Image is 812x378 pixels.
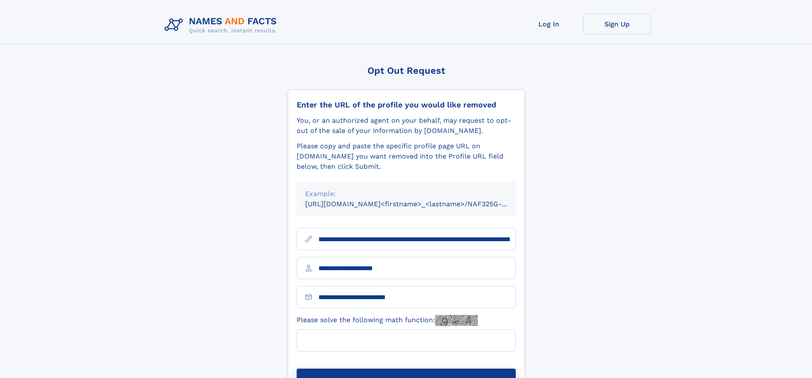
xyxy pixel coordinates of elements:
div: Enter the URL of the profile you would like removed [297,100,516,110]
small: [URL][DOMAIN_NAME]<firstname>_<lastname>/NAF325G-xxxxxxxx [305,200,532,208]
div: Example: [305,189,507,199]
a: Log In [515,14,583,35]
div: Please copy and paste the specific profile page URL on [DOMAIN_NAME] you want removed into the Pr... [297,141,516,172]
a: Sign Up [583,14,651,35]
img: Logo Names and Facts [161,14,284,37]
div: Opt Out Request [288,65,525,76]
div: You, or an authorized agent on your behalf, may request to opt-out of the sale of your informatio... [297,115,516,136]
label: Please solve the following math function: [297,315,478,326]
